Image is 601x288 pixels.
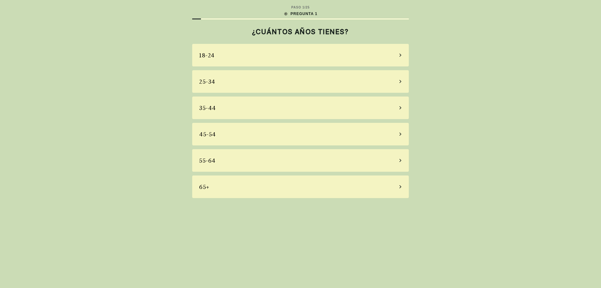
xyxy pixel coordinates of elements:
[199,130,216,139] div: 45-54
[192,28,409,36] h2: ¿CUÁNTOS AÑOS TIENES?
[199,77,215,86] div: 25-34
[199,156,216,165] div: 55-64
[291,5,310,10] div: PASO 1 / 25
[199,104,216,112] div: 35-44
[199,183,209,191] div: 65+
[284,11,317,17] div: PREGUNTA 1
[199,51,215,60] div: 18-24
